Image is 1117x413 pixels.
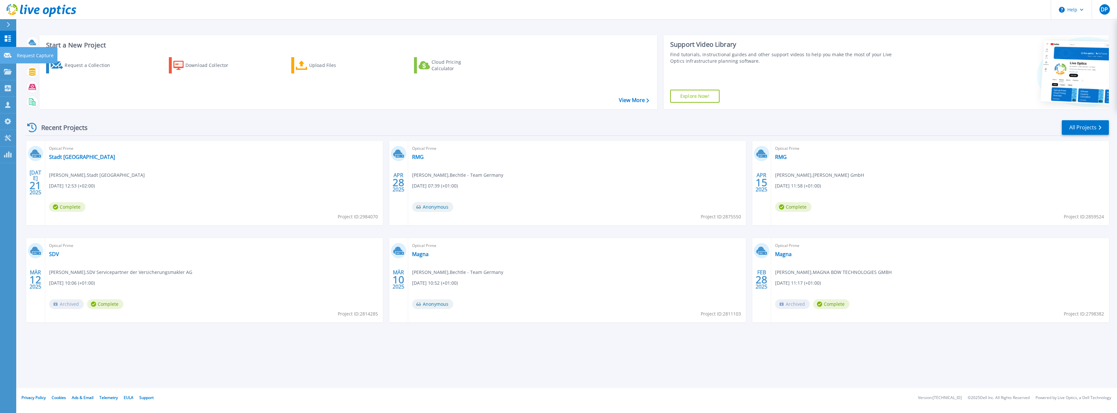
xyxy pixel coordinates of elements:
[1064,213,1104,220] span: Project ID: 2859524
[392,171,405,194] div: APR 2025
[412,154,424,160] a: RMG
[49,182,95,189] span: [DATE] 12:53 (+02:00)
[49,269,192,276] span: [PERSON_NAME] , SDV Servicepartner der Versicherungsmakler AG
[309,59,361,72] div: Upload Files
[775,154,787,160] a: RMG
[46,42,649,49] h3: Start a New Project
[29,171,42,194] div: [DATE] 2025
[775,145,1105,152] span: Optical Prime
[619,97,649,103] a: View More
[393,277,404,282] span: 10
[968,396,1030,400] li: © 2025 Dell Inc. All Rights Reserved
[29,268,42,291] div: MÄR 2025
[775,251,792,257] a: Magna
[670,90,720,103] a: Explore Now!
[338,213,378,220] span: Project ID: 2984070
[139,395,154,400] a: Support
[775,202,811,212] span: Complete
[432,59,483,72] div: Cloud Pricing Calculator
[1062,120,1109,135] a: All Projects
[701,213,741,220] span: Project ID: 2875550
[1101,7,1108,12] span: DP
[775,172,864,179] span: [PERSON_NAME] , [PERSON_NAME] GmbH
[49,202,85,212] span: Complete
[670,51,903,64] div: Find tutorials, instructional guides and other support videos to help you make the most of your L...
[775,242,1105,249] span: Optical Prime
[775,279,821,287] span: [DATE] 11:17 (+01:00)
[49,145,379,152] span: Optical Prime
[775,299,810,309] span: Archived
[99,395,118,400] a: Telemetry
[701,310,741,317] span: Project ID: 2811103
[291,57,364,73] a: Upload Files
[185,59,237,72] div: Download Collector
[46,57,119,73] a: Request a Collection
[756,180,767,185] span: 15
[414,57,486,73] a: Cloud Pricing Calculator
[1035,396,1111,400] li: Powered by Live Optics, a Dell Technology
[124,395,133,400] a: EULA
[72,395,94,400] a: Ads & Email
[412,182,458,189] span: [DATE] 07:39 (+01:00)
[412,251,429,257] a: Magna
[49,154,115,160] a: Stadt [GEOGRAPHIC_DATA]
[25,120,96,136] div: Recent Projects
[52,395,66,400] a: Cookies
[30,183,41,188] span: 21
[49,279,95,287] span: [DATE] 10:06 (+01:00)
[49,299,84,309] span: Archived
[169,57,241,73] a: Download Collector
[755,171,768,194] div: APR 2025
[87,299,123,309] span: Complete
[412,279,458,287] span: [DATE] 10:52 (+01:00)
[412,269,503,276] span: [PERSON_NAME] , Bechtle - Team Germany
[30,277,41,282] span: 12
[755,268,768,291] div: FEB 2025
[775,269,892,276] span: [PERSON_NAME] , MAGNA BDW TECHNOLOGIES GMBH
[775,182,821,189] span: [DATE] 11:58 (+01:00)
[756,277,767,282] span: 28
[412,242,742,249] span: Optical Prime
[49,251,59,257] a: SDV
[412,172,503,179] span: [PERSON_NAME] , Bechtle - Team Germany
[49,242,379,249] span: Optical Prime
[670,40,903,49] div: Support Video Library
[392,268,405,291] div: MÄR 2025
[393,180,404,185] span: 28
[338,310,378,317] span: Project ID: 2814285
[918,396,962,400] li: Version: [TECHNICAL_ID]
[49,172,145,179] span: [PERSON_NAME] , Stadt [GEOGRAPHIC_DATA]
[21,395,46,400] a: Privacy Policy
[813,299,849,309] span: Complete
[1064,310,1104,317] span: Project ID: 2798382
[17,47,54,64] p: Request Capture
[412,202,453,212] span: Anonymous
[412,145,742,152] span: Optical Prime
[65,59,117,72] div: Request a Collection
[412,299,453,309] span: Anonymous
